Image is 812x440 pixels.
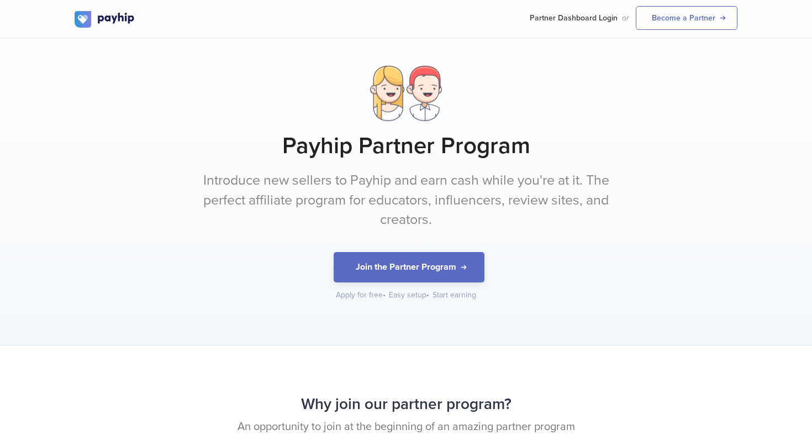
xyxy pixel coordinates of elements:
img: lady.png [370,66,404,121]
span: • [426,290,429,300]
div: Apply for free [336,290,387,301]
p: An opportunity to join at the beginning of an amazing partner program [75,419,737,435]
a: Become a Partner [636,6,737,30]
button: Join the Partner Program [334,252,484,282]
div: Start earning [433,290,476,301]
p: Introduce new sellers to Payhip and earn cash while you're at it. The perfect affiliate program f... [199,171,613,230]
div: Easy setup [389,290,430,301]
h1: Payhip Partner Program [75,132,737,160]
img: logo.svg [75,11,135,28]
img: dude.png [407,66,442,121]
span: • [383,290,386,300]
h2: Why join our partner program? [75,390,737,419]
